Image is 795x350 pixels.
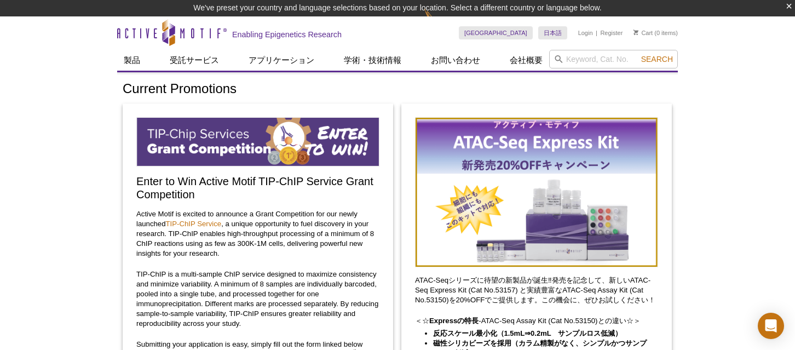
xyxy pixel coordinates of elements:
[232,30,342,39] h2: Enabling Epigenetics Research
[433,329,623,337] strong: 反応スケール最小化（1.5mL⇒0.2mL サンプルロス低減）
[415,316,658,326] p: ＜☆ -ATAC-Seq Assay Kit (Cat No.53150)との違い☆＞
[758,313,784,339] div: Open Intercom Messenger
[117,50,147,71] a: 製品
[641,55,673,64] span: Search
[163,50,226,71] a: 受託サービス
[633,29,653,37] a: Cart
[638,54,676,64] button: Search
[503,50,549,71] a: 会社概要
[600,29,623,37] a: Register
[337,50,408,71] a: 学術・技術情報
[136,209,379,259] p: Active Motif is excited to announce a Grant Competition for our newly launched , a unique opportu...
[136,117,379,167] img: TIP-ChIP Service Grant Competition
[549,50,678,68] input: Keyword, Cat. No.
[166,220,222,228] a: TIP-ChIP Service
[123,82,672,97] h1: Current Promotions
[633,30,638,35] img: Your Cart
[429,317,479,325] strong: Expressの特長
[136,175,379,201] h2: Enter to Win Active Motif TIP-ChIP Service Grant Competition
[415,117,658,267] img: Save on ATAC-Seq Kits
[596,26,597,39] li: |
[633,26,678,39] li: (0 items)
[242,50,321,71] a: アプリケーション
[424,50,487,71] a: お問い合わせ
[415,276,658,305] p: ATAC-Seqシリーズに待望の新製品が誕生‼発売を記念して、新しいATAC-Seq Express Kit (Cat No.53157) と実績豊富なATAC-Seq Assay Kit (C...
[578,29,593,37] a: Login
[538,26,567,39] a: 日本語
[459,26,533,39] a: [GEOGRAPHIC_DATA]
[424,8,453,34] img: Change Here
[136,269,379,329] p: TIP-ChIP is a multi-sample ChIP service designed to maximize consistency and minimize variability...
